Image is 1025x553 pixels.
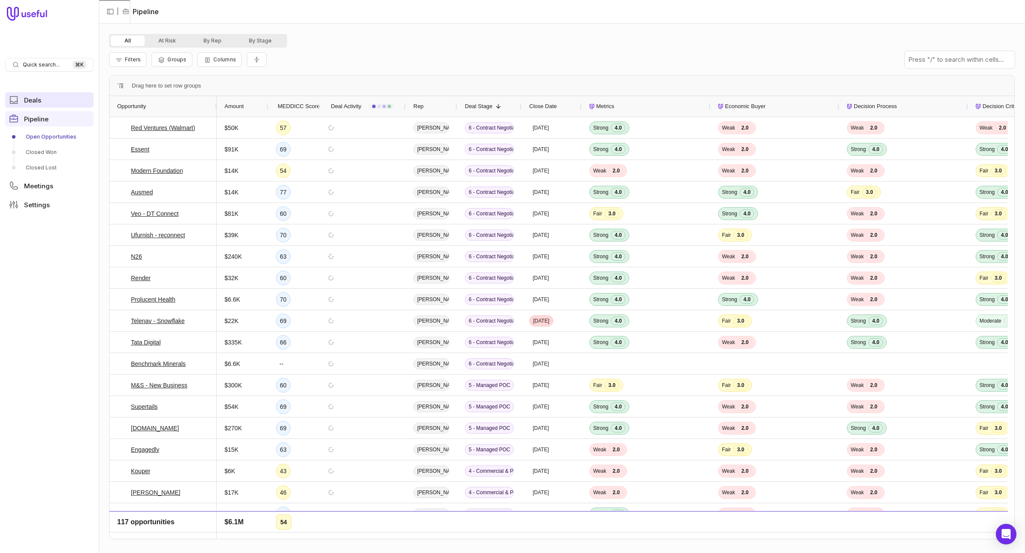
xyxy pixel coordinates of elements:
span: Strong [722,210,737,217]
span: Strong [593,189,608,196]
time: [DATE] [533,124,549,131]
span: 4.0 [997,295,1012,304]
div: Pipeline submenu [5,130,94,175]
span: 4 - Commercial & Product Validation [465,465,514,477]
span: Strong [980,382,995,389]
span: Weak [851,446,864,453]
time: [DATE] [533,317,549,324]
span: $50K [224,123,239,133]
span: Weak [851,232,864,239]
span: Strong [722,296,737,303]
span: 2.0 [737,145,752,154]
time: [DATE] [533,275,549,281]
time: [DATE] [533,296,549,303]
span: 6 - Contract Negotiation [465,358,514,369]
a: [DOMAIN_NAME] [131,509,179,519]
span: 4.0 [611,188,625,196]
div: 60 [276,206,291,221]
div: 60 [276,378,291,393]
span: 4.0 [997,145,1012,154]
span: 3.0 [734,445,748,454]
span: Strong [851,425,866,432]
span: 2.0 [737,424,752,432]
a: Open Opportunities [5,130,94,144]
span: Weak [851,296,864,303]
a: Red Ventures (Walmart) [131,123,195,133]
span: Close Date [529,101,557,112]
span: 4.0 [611,317,625,325]
span: 2.0 [866,510,881,518]
div: 69 [276,399,291,414]
a: Telenav - Snowflake [131,316,185,326]
span: Strong [980,232,995,239]
span: $81K [224,209,239,219]
span: Weak [722,167,735,174]
span: 4.0 [611,231,625,239]
div: Row Groups [132,81,201,91]
span: Strong [593,317,608,324]
span: Weak [722,403,735,410]
button: Collapse sidebar [104,5,117,18]
span: Fair [980,425,989,432]
div: 70 [276,292,291,307]
span: 6 - Contract Negotiation [465,144,514,155]
span: Strong [980,189,995,196]
time: [DATE] [533,468,549,474]
a: [DOMAIN_NAME] [131,423,179,433]
time: [DATE] [533,167,549,174]
span: 6 - Contract Negotiation [465,315,514,326]
span: [PERSON_NAME] [413,272,449,284]
a: Meetings [5,178,94,193]
span: 3.0 [991,467,1006,475]
span: Deal Stage [465,101,492,112]
span: Weak [851,124,864,131]
div: Economic Buyer [718,96,831,117]
div: 69 [276,142,291,157]
span: Fair [722,317,731,324]
span: Strong [593,124,608,131]
span: Strong [593,403,608,410]
a: Pipeline [5,111,94,127]
span: Fair [593,210,602,217]
button: Filter Pipeline [109,52,146,67]
span: [PERSON_NAME] [413,380,449,391]
a: Veo - DT Connect [131,209,179,219]
div: MEDDICC Score [276,96,312,117]
a: Ausmed [131,187,153,197]
span: [PERSON_NAME] [413,294,449,305]
span: Strong [593,425,608,432]
a: Modern Foundation [131,166,183,176]
time: [DATE] [533,253,549,260]
span: 2.0 [609,445,623,454]
span: $15K [224,444,239,455]
span: Fair [980,210,989,217]
div: 70 [276,228,291,242]
a: Lojel [131,530,144,541]
span: $22K [224,316,239,326]
span: 2.0 [866,488,881,497]
span: 2.0 [866,467,881,475]
span: Fair [851,189,860,196]
span: Weak [722,275,735,281]
span: 2.0 [737,124,752,132]
time: [DATE] [533,339,549,346]
span: 6 - Contract Negotiation [465,251,514,262]
span: Weak [851,253,864,260]
span: Weak [851,468,864,474]
span: 3.0 [734,231,748,239]
div: 66 [276,335,291,350]
span: Decision Process [854,101,897,112]
span: $270K [224,423,242,433]
a: Supertails [131,402,158,412]
span: Strong [722,189,737,196]
span: Weak [722,253,735,260]
div: 63 [276,249,291,264]
span: [PERSON_NAME] [413,337,449,348]
span: 3.0 [991,209,1006,218]
span: 4.0 [611,510,625,518]
span: 4.0 [611,338,625,347]
span: 2.0 [737,274,752,282]
span: [PERSON_NAME] [413,251,449,262]
span: 4.0 [997,381,1012,390]
span: 4.0 [611,295,625,304]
